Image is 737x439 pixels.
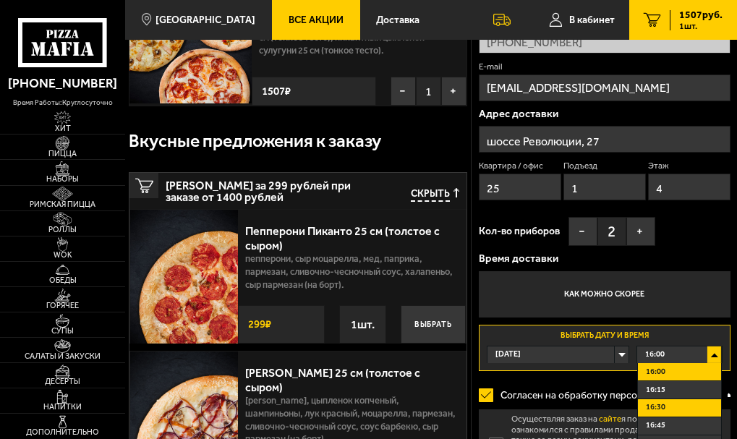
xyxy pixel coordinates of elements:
label: E-mail [479,61,730,73]
label: Подъезд [563,160,646,172]
button: + [441,77,467,106]
label: Согласен на обработку персональных данных [479,381,728,410]
label: Этаж [648,160,730,172]
h3: Вкусные предложения к заказу [129,132,381,150]
label: Квартира / офис [479,160,561,172]
span: 16:45 [646,419,665,432]
button: Выбрать [401,305,466,344]
span: [DATE] [495,346,521,363]
strong: 1507 ₽ [258,79,298,104]
button: + [626,217,655,246]
button: − [391,77,416,106]
span: 2 [597,217,626,246]
span: Все Акции [289,15,344,25]
span: 16:15 [646,383,665,397]
p: пепперони, сыр Моцарелла, мед, паприка, пармезан, сливочно-чесночный соус, халапеньо, сыр пармеза... [245,252,458,299]
span: Доставка [376,15,419,25]
button: − [568,217,597,246]
div: 1 шт. [339,305,386,344]
span: В кабинет [569,15,615,25]
span: 1 [416,77,441,106]
p: Адрес доставки [479,108,730,119]
span: 16:00 [646,365,665,379]
div: Пепперони Пиканто 25 см (толстое с сыром) [245,217,458,252]
a: Пепперони Пиканто 25 см (толстое с сыром)пепперони, сыр Моцарелла, мед, паприка, пармезан, сливоч... [129,209,467,344]
input: @ [479,74,730,101]
div: [PERSON_NAME] 25 см (толстое с сыром) [245,359,458,393]
span: Кол-во приборов [479,226,560,236]
p: Время доставки [479,253,730,264]
span: Скрыть [411,188,450,202]
span: [PERSON_NAME] за 299 рублей при заказе от 1400 рублей [166,173,367,203]
label: Как можно скорее [479,271,730,317]
span: 16:30 [646,401,665,414]
span: 1507 руб. [679,10,723,20]
p: Пепперони 25 см (тонкое тесто), Фермерская 25 см (тонкое тесто), Пикантный цыплёнок сулугуни 25 с... [259,18,459,64]
a: сайте [599,414,621,424]
label: Выбрать дату и время [479,325,730,371]
input: +7 ( [479,27,730,54]
span: 1 шт. [679,22,723,30]
span: 16:00 [645,346,665,363]
strong: 299 ₽ [244,312,284,337]
button: Скрыть [411,188,459,202]
span: [GEOGRAPHIC_DATA] [156,15,255,25]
